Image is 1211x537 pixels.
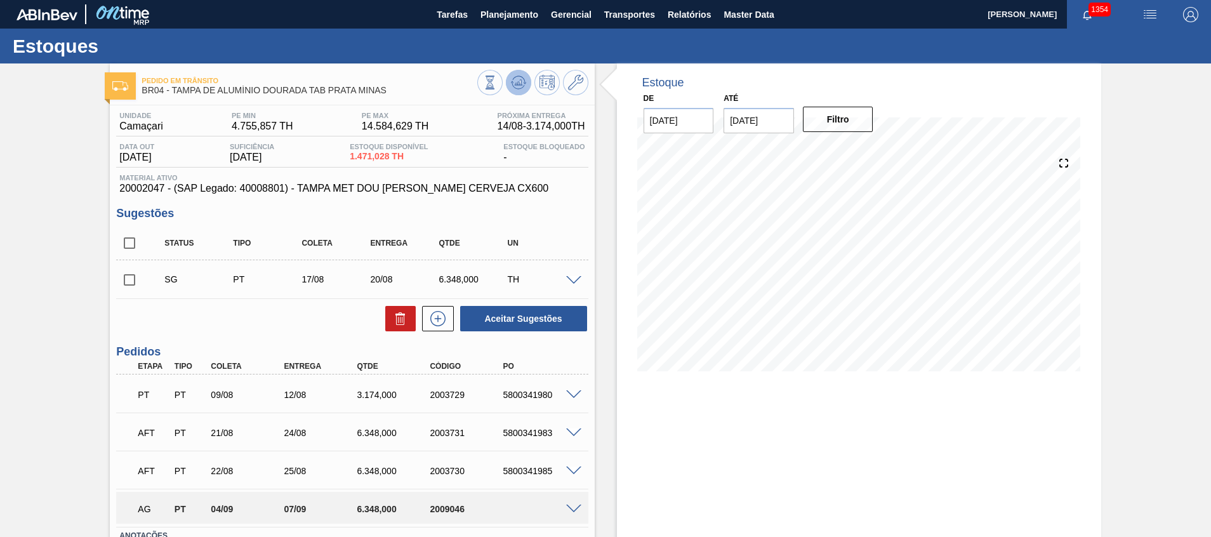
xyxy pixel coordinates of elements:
[17,9,77,20] img: TNhmsLtSVTkK8tSr43FrP2fwEKptu5GPRR3wAAAABJRU5ErkJggg==
[138,428,169,438] p: AFT
[142,86,477,95] span: BR04 - TAMPA DE ALUMÍNIO DOURADA TAB PRATA MINAS
[503,143,585,150] span: Estoque Bloqueado
[354,428,435,438] div: 6.348,000
[119,174,585,182] span: Material ativo
[230,143,274,150] span: Suficiência
[232,112,293,119] span: PE MIN
[298,239,374,248] div: Coleta
[642,76,684,89] div: Estoque
[354,362,435,371] div: Qtde
[161,239,237,248] div: Status
[362,112,429,119] span: PE MAX
[379,306,416,331] div: Excluir Sugestões
[362,121,429,132] span: 14.584,629 TH
[1089,3,1111,17] span: 1354
[724,94,738,103] label: Até
[350,152,428,161] span: 1.471,028 TH
[500,390,581,400] div: 5800341980
[230,152,274,163] span: [DATE]
[427,390,508,400] div: 2003729
[604,7,655,22] span: Transportes
[644,94,654,103] label: De
[281,390,362,400] div: 12/08/2025
[171,362,209,371] div: Tipo
[367,274,443,284] div: 20/08/2025
[138,390,169,400] p: PT
[281,466,362,476] div: 25/08/2025
[435,239,512,248] div: Qtde
[460,306,587,331] button: Aceitar Sugestões
[119,112,162,119] span: Unidade
[171,428,209,438] div: Pedido de Transferência
[281,504,362,514] div: 07/09/2025
[724,108,794,133] input: dd/mm/yyyy
[135,457,173,485] div: Aguardando Fornecimento
[354,390,435,400] div: 3.174,000
[208,466,289,476] div: 22/08/2025
[138,466,169,476] p: AFT
[208,428,289,438] div: 21/08/2025
[354,504,435,514] div: 6.348,000
[1142,7,1158,22] img: userActions
[500,466,581,476] div: 5800341985
[119,143,154,150] span: Data out
[454,305,588,333] div: Aceitar Sugestões
[116,207,588,220] h3: Sugestões
[138,504,169,514] p: AG
[112,81,128,91] img: Ícone
[427,362,508,371] div: Código
[506,70,531,95] button: Atualizar Gráfico
[13,39,238,53] h1: Estoques
[208,362,289,371] div: Coleta
[298,274,374,284] div: 17/08/2025
[435,274,512,284] div: 6.348,000
[142,77,477,84] span: Pedido em Trânsito
[135,381,173,409] div: Pedido em Trânsito
[232,121,293,132] span: 4.755,857 TH
[281,362,362,371] div: Entrega
[354,466,435,476] div: 6.348,000
[367,239,443,248] div: Entrega
[171,390,209,400] div: Pedido de Transferência
[500,362,581,371] div: PO
[500,143,588,163] div: -
[230,274,306,284] div: Pedido de Transferência
[504,239,580,248] div: UN
[534,70,560,95] button: Programar Estoque
[563,70,588,95] button: Ir ao Master Data / Geral
[551,7,592,22] span: Gerencial
[230,239,306,248] div: Tipo
[350,143,428,150] span: Estoque Disponível
[427,466,508,476] div: 2003730
[668,7,711,22] span: Relatórios
[281,428,362,438] div: 24/08/2025
[437,7,468,22] span: Tarefas
[477,70,503,95] button: Visão Geral dos Estoques
[208,390,289,400] div: 09/08/2025
[498,112,585,119] span: Próxima Entrega
[135,419,173,447] div: Aguardando Fornecimento
[135,495,173,523] div: Aguardando Aprovação do Gestor
[498,121,585,132] span: 14/08 - 3.174,000 TH
[171,466,209,476] div: Pedido de Transferência
[644,108,714,133] input: dd/mm/yyyy
[1183,7,1198,22] img: Logout
[504,274,580,284] div: TH
[427,504,508,514] div: 2009046
[116,345,588,359] h3: Pedidos
[480,7,538,22] span: Planejamento
[208,504,289,514] div: 04/09/2025
[161,274,237,284] div: Sugestão Criada
[500,428,581,438] div: 5800341983
[119,121,162,132] span: Camaçari
[416,306,454,331] div: Nova sugestão
[803,107,873,132] button: Filtro
[427,428,508,438] div: 2003731
[119,152,154,163] span: [DATE]
[1067,6,1108,23] button: Notificações
[171,504,209,514] div: Pedido de Transferência
[135,362,173,371] div: Etapa
[119,183,585,194] span: 20002047 - (SAP Legado: 40008801) - TAMPA MET DOU [PERSON_NAME] CERVEJA CX600
[724,7,774,22] span: Master Data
